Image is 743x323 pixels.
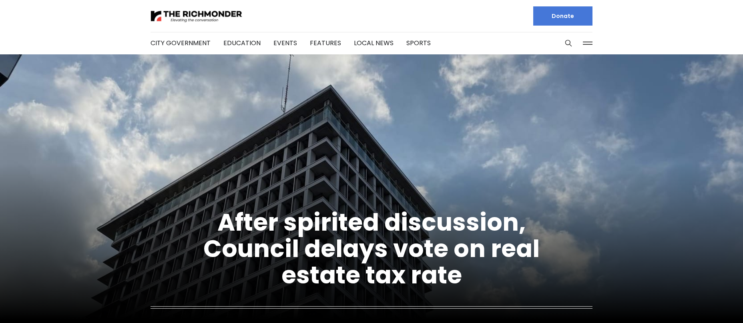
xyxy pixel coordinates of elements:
a: Donate [533,6,592,26]
img: The Richmonder [151,9,243,23]
a: City Government [151,38,211,48]
a: After spirited discussion, Council delays vote on real estate tax rate [203,205,540,292]
a: Features [310,38,341,48]
a: Education [223,38,261,48]
button: Search this site [562,37,574,49]
iframe: portal-trigger [675,284,743,323]
a: Events [273,38,297,48]
a: Local News [354,38,394,48]
a: Sports [406,38,431,48]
